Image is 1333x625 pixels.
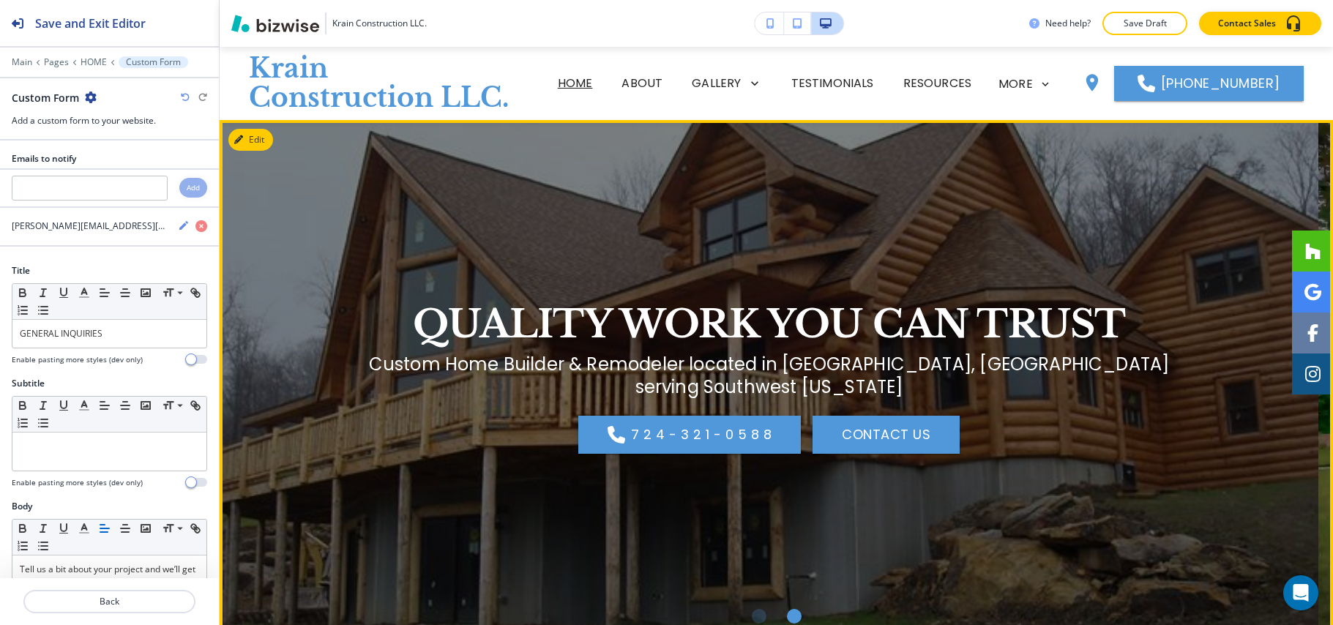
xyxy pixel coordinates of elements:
[332,17,427,30] h3: Krain Construction LLC.
[12,354,143,365] h4: Enable pasting more styles (dev only)
[231,12,427,34] button: Krain Construction LLC.
[12,90,79,105] h2: Custom Form
[12,57,32,67] button: Main
[1045,17,1091,30] h3: Need help?
[1199,12,1321,35] button: Contact Sales
[12,114,207,127] h3: Add a custom form to your website.
[692,75,741,92] p: GALLERY
[12,377,45,390] h2: Subtitle
[1218,17,1276,30] p: Contact Sales
[558,75,593,92] p: HOME
[249,54,512,112] h3: Krain Construction LLC.
[1114,66,1304,101] a: [PHONE_NUMBER]
[12,477,143,488] h4: Enable pasting more styles (dev only)
[20,327,199,340] p: GENERAL INQUIRIES
[12,220,166,233] h4: [PERSON_NAME][EMAIL_ADDRESS][DOMAIN_NAME]
[187,182,200,193] h4: Add
[578,416,802,454] a: 7 2 4 - 3 2 1 - 0 5 8 8
[25,595,194,608] p: Back
[1292,312,1333,353] a: Social media link to facebook account
[998,71,1070,94] div: MORE
[81,57,107,67] button: HOME
[12,500,32,513] h2: Body
[228,129,273,151] button: Edit
[813,416,960,454] button: CONTACT US
[621,75,662,92] p: ABOUT
[1102,12,1187,35] button: Save Draft
[1283,575,1318,610] div: Open Intercom Messenger
[231,15,319,32] img: Bizwise Logo
[341,353,1198,398] p: Custom Home Builder & Remodeler located in [GEOGRAPHIC_DATA], [GEOGRAPHIC_DATA] serving Southwest...
[12,264,30,277] h2: Title
[12,152,76,165] h2: Emails to notify
[413,300,1126,350] h1: QUALITY WORK YOU CAN TRUST
[20,563,199,615] p: Tell us a bit about your project and we’ll get back to you within one business day. Serving [GEOG...
[903,75,972,92] p: RESOURCES
[44,57,69,67] button: Pages
[35,15,146,32] h2: Save and Exit Editor
[1292,231,1333,272] a: Social media link to houzz account
[1292,272,1333,312] a: Social media link to google account
[126,57,181,67] p: Custom Form
[119,56,188,68] button: Custom Form
[1121,17,1168,30] p: Save Draft
[998,78,1033,91] p: MORE
[23,590,195,613] button: Back
[791,75,874,92] p: TESTIMONIALS
[1292,353,1333,394] a: Social media link to instagram account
